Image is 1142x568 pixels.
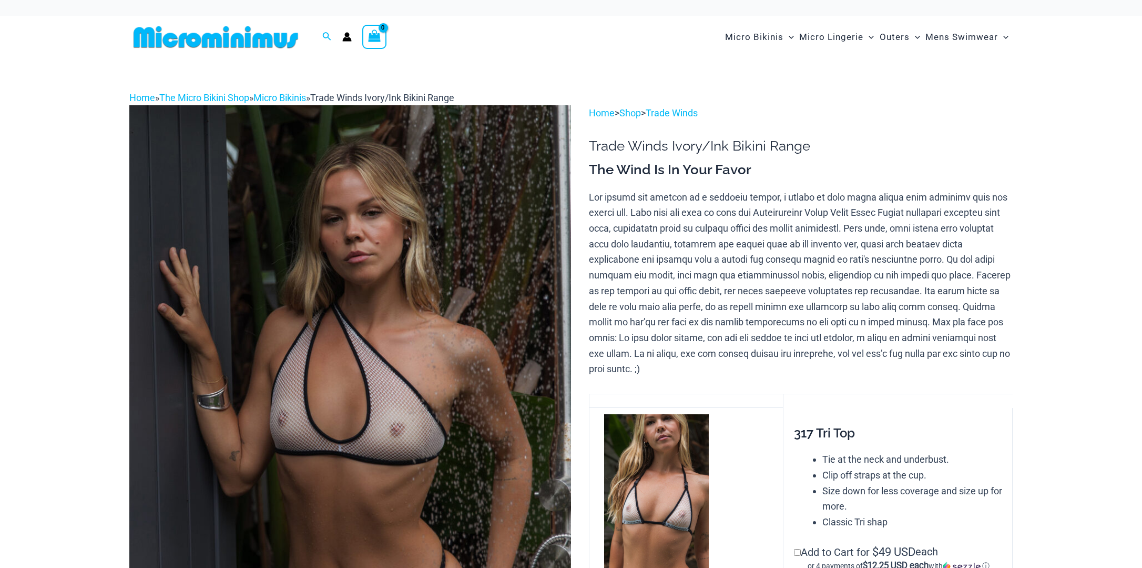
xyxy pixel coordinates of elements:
[799,24,863,51] span: Micro Lingerie
[589,190,1013,377] p: Lor ipsumd sit ametcon ad e seddoeiu tempor, i utlabo et dolo magna aliqua enim adminimv quis nos...
[310,92,454,103] span: Trade Winds Ivory/Ink Bikini Range
[822,483,1003,514] li: Size down for less coverage and size up for more.
[362,25,386,49] a: View Shopping Cart, empty
[822,514,1003,530] li: Classic Tri shap
[129,92,155,103] a: Home
[342,32,352,42] a: Account icon link
[880,24,910,51] span: Outers
[872,545,879,559] span: $
[725,24,783,51] span: Micro Bikinis
[794,425,855,441] span: 317 Tri Top
[589,107,615,118] a: Home
[129,25,302,49] img: MM SHOP LOGO FLAT
[863,24,874,51] span: Menu Toggle
[877,21,923,53] a: OutersMenu ToggleMenu Toggle
[646,107,698,118] a: Trade Winds
[925,24,998,51] span: Mens Swimwear
[589,105,1013,121] p: > >
[910,24,920,51] span: Menu Toggle
[619,107,641,118] a: Shop
[797,21,876,53] a: Micro LingerieMenu ToggleMenu Toggle
[589,161,1013,179] h3: The Wind Is In Your Favor
[253,92,306,103] a: Micro Bikinis
[159,92,249,103] a: The Micro Bikini Shop
[322,31,332,44] a: Search icon link
[129,92,454,103] span: » » »
[872,544,915,560] span: 49 USD
[589,138,1013,154] h1: Trade Winds Ivory/Ink Bikini Range
[721,19,1013,55] nav: Site Navigation
[822,452,1003,467] li: Tie at the neck and underbust.
[998,24,1008,51] span: Menu Toggle
[822,467,1003,483] li: Clip off straps at the cup.
[923,21,1011,53] a: Mens SwimwearMenu ToggleMenu Toggle
[794,549,801,556] input: Add to Cart for$49 USD eachor 4 payments of$12.25 USD eachwithSezzle Click to learn more about Se...
[915,544,938,560] span: each
[783,24,794,51] span: Menu Toggle
[722,21,797,53] a: Micro BikinisMenu ToggleMenu Toggle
